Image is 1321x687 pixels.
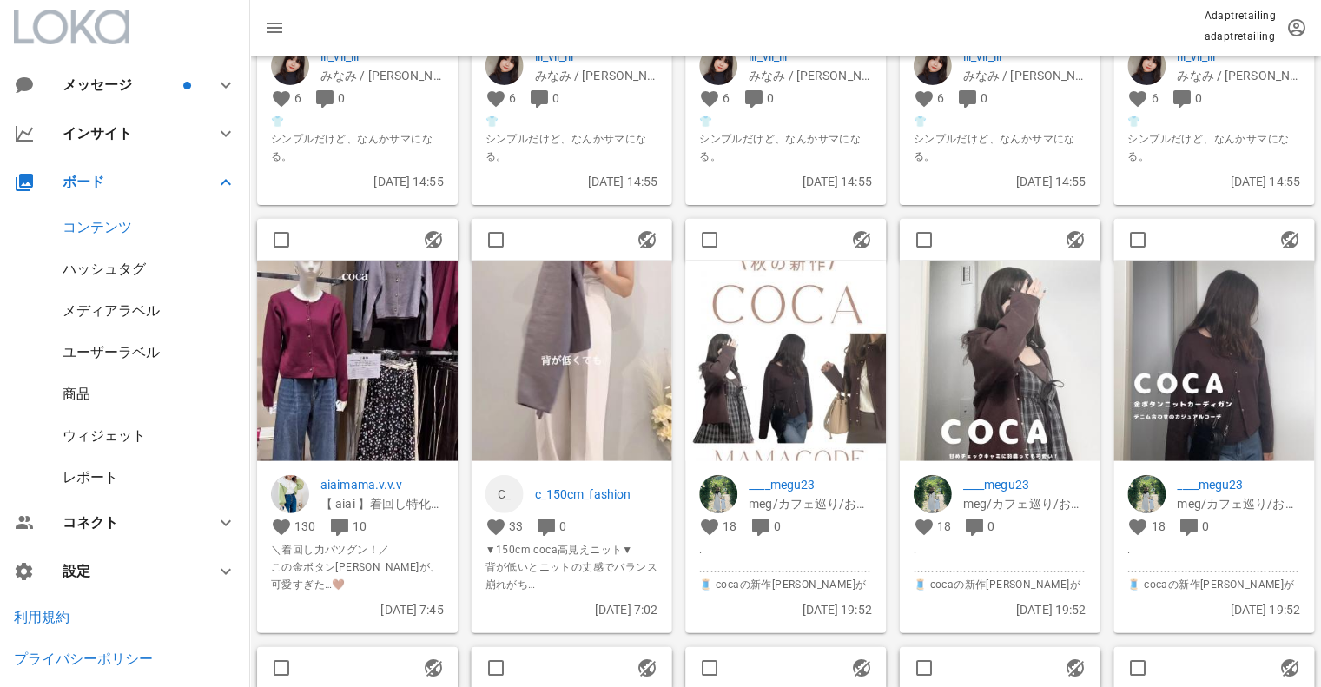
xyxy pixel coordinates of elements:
p: meg/カフェ巡り/おでかけ/日常/美容/お花/ [963,493,1087,512]
span: 18 [723,519,736,532]
img: iii_vii_iii [914,46,952,84]
p: Adaptretailing [1204,7,1276,24]
span: ＼着回し力バツグン！／ [271,540,444,558]
a: iii_vii_iii [1177,46,1300,65]
span: 6 [937,90,944,104]
span: シンプルだけど、なんかサマになる。 [914,130,1087,165]
a: レポート [63,469,118,486]
span: 背が低いとニットの丈感でバランス崩れがち… [485,558,658,592]
span: 🧵 cocaの新作[PERSON_NAME]が可愛い♡ [914,575,1087,610]
span: 🧵 cocaの新作[PERSON_NAME]が可愛い♡ [1127,575,1300,610]
p: [DATE] 14:55 [271,172,444,191]
span: 18 [1151,519,1165,532]
img: ____megu23 [914,474,952,512]
a: iii_vii_iii [749,46,872,65]
span: シンプルだけど、なんかサマになる。 [1127,130,1300,165]
span: 0 [338,90,345,104]
span: 🧵 cocaの新作[PERSON_NAME]が可愛い♡ [699,575,872,610]
a: iii_vii_iii [320,46,444,65]
p: [DATE] 14:55 [914,172,1087,191]
span: . [914,540,1087,558]
a: ____megu23 [749,474,872,493]
img: 1482791553503418_18524366536020319_1201392412760292654_n.jpg [685,261,886,461]
p: adaptretailing [1204,28,1276,45]
span: ﹍﹍﹍﹍﹍﹍﹍﹍﹍﹍﹍﹍﹍﹍﹍﹍ [1127,558,1300,575]
img: iii_vii_iii [699,46,737,84]
a: メディアラベル [63,302,160,319]
p: みなみ / minami [535,65,658,84]
img: 1482829AQPd087fVoNQmdKNTg_SCVk_2UqLnbn_elQ1Imu-7xQMwZ09QQq3Q2_aoHo9IO56z7RCbuxnfnxlJ0QkYLA6RNrsV3... [472,261,672,461]
img: ____megu23 [1127,474,1166,512]
p: [DATE] 14:55 [1127,172,1300,191]
span: 6 [294,90,301,104]
a: ユーザーラベル [63,344,160,360]
span: 0 [1202,519,1209,532]
p: iii_vii_iii [963,46,1087,65]
img: iii_vii_iii [485,46,524,84]
span: . [1127,540,1300,558]
p: [DATE] 7:45 [271,599,444,618]
p: [DATE] 14:55 [485,172,658,191]
a: c_150cm_fashion [535,484,658,503]
p: みなみ / minami [320,65,444,84]
span: 10 [353,519,367,532]
a: ____megu23 [1177,474,1300,493]
a: ハッシュタグ [63,261,146,277]
span: ▼150cm coca高見えニット▼ [485,540,658,558]
p: [DATE] 19:52 [699,599,872,618]
img: 1482792552218084_18524366545020319_615318964011988404_n.jpg [900,261,1100,461]
span: 130 [294,519,315,532]
a: aiaimama.v.v.v [320,474,444,493]
img: ____megu23 [699,474,737,512]
a: 利用規約 [14,609,69,625]
span: 6 [723,90,730,104]
p: みなみ / minami [1177,65,1300,84]
span: . [699,540,872,558]
a: C_ [485,474,524,512]
span: 0 [987,519,994,532]
img: iii_vii_iii [1127,46,1166,84]
img: 1482793550679242_18524366563020319_7038240254891400056_n.jpg [1113,261,1314,461]
a: 商品 [63,386,90,402]
a: コンテンツ [63,219,132,235]
p: [DATE] 19:52 [1127,599,1300,618]
span: シンプルだけど、なんかサマになる。 [271,130,444,165]
div: 設定 [63,563,195,579]
span: 0 [774,519,781,532]
div: コネクト [63,514,195,531]
div: インサイト [63,125,195,142]
span: 0 [981,90,987,104]
p: [DATE] 7:02 [485,599,658,618]
span: 6 [509,90,516,104]
a: iii_vii_iii [535,46,658,65]
img: 1482832AQO7W6wtDi3leRRHoFva0_XbgWg-S65_2G0FF6i5tUYNYuLBjTAHGjkLBj3mU5NA3Xp4mPQ4pOzsQ6MTlmmu-0FLpo... [257,261,458,461]
a: ウィジェット [63,427,146,444]
a: ____megu23 [963,474,1087,493]
a: プライバシーポリシー [14,651,153,667]
p: [DATE] 14:55 [699,172,872,191]
span: この金ボタン[PERSON_NAME]が、可愛すぎた…🤎 [271,558,444,592]
span: 👕 [914,113,1087,130]
span: 👕 [1127,113,1300,130]
img: aiaimama.v.v.v [271,474,309,512]
p: meg/カフェ巡り/おでかけ/日常/美容/お花/ [749,493,872,512]
p: 【 aiai 】着回し特化｜プチプラ発掘ママ [320,493,444,512]
span: 👕 [271,113,444,130]
span: シンプルだけど、なんかサマになる。 [485,130,658,165]
div: メッセージ [63,76,180,93]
